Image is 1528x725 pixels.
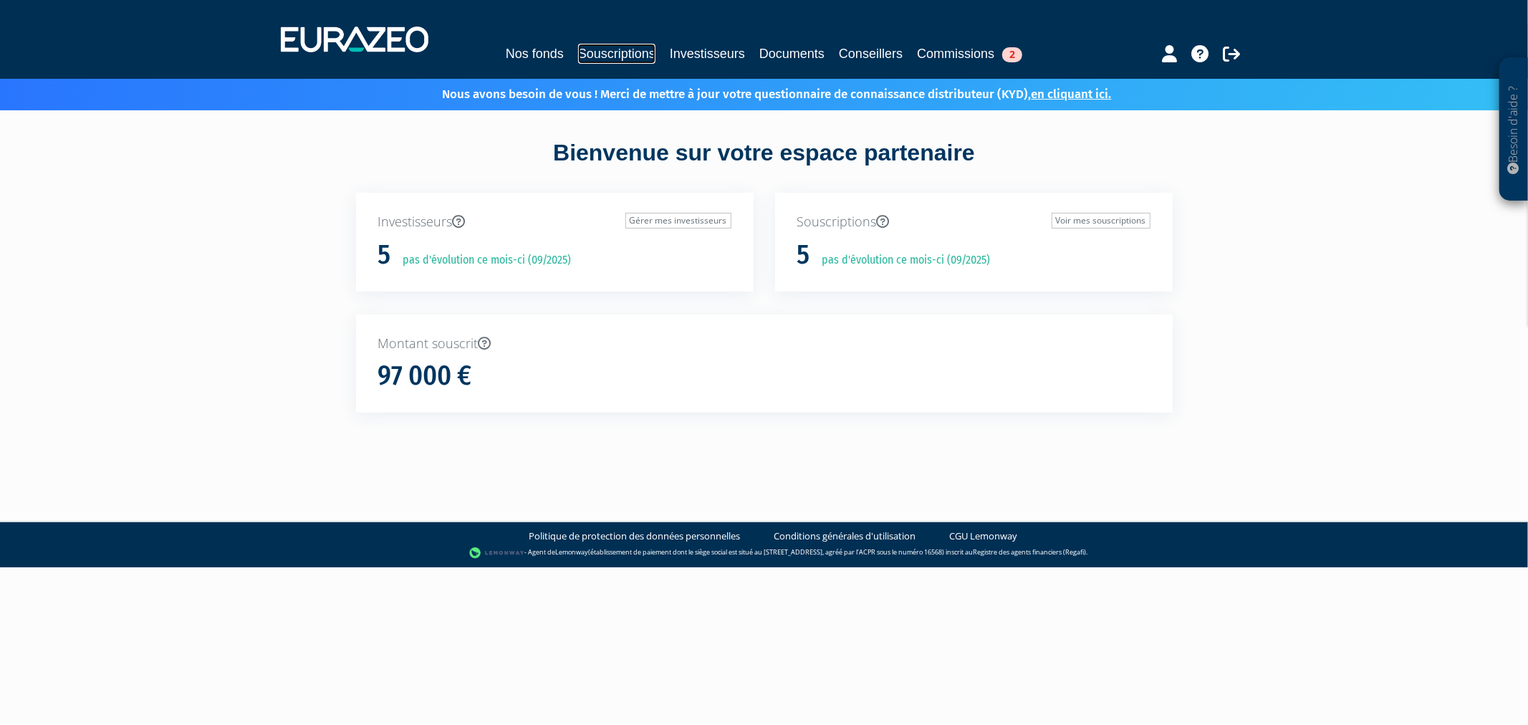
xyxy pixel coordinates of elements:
[555,548,588,557] a: Lemonway
[378,213,731,231] p: Investisseurs
[670,44,745,64] a: Investisseurs
[469,546,524,560] img: logo-lemonway.png
[797,240,810,270] h1: 5
[949,529,1017,543] a: CGU Lemonway
[797,213,1150,231] p: Souscriptions
[281,27,428,52] img: 1732889491-logotype_eurazeo_blanc_rvb.png
[839,44,903,64] a: Conseillers
[14,546,1514,560] div: - Agent de (établissement de paiement dont le siège social est situé au [STREET_ADDRESS], agréé p...
[578,44,655,64] a: Souscriptions
[759,44,825,64] a: Documents
[378,335,1150,353] p: Montant souscrit
[1002,47,1022,62] span: 2
[625,213,731,229] a: Gérer mes investisseurs
[1032,87,1112,102] a: en cliquant ici.
[917,44,1022,64] a: Commissions2
[774,529,916,543] a: Conditions générales d'utilisation
[529,529,740,543] a: Politique de protection des données personnelles
[1506,65,1522,194] p: Besoin d'aide ?
[345,137,1183,193] div: Bienvenue sur votre espace partenaire
[378,240,391,270] h1: 5
[378,361,472,391] h1: 97 000 €
[1052,213,1150,229] a: Voir mes souscriptions
[506,44,564,64] a: Nos fonds
[401,82,1112,103] p: Nous avons besoin de vous ! Merci de mettre à jour votre questionnaire de connaissance distribute...
[393,252,572,269] p: pas d'évolution ce mois-ci (09/2025)
[973,548,1086,557] a: Registre des agents financiers (Regafi)
[812,252,991,269] p: pas d'évolution ce mois-ci (09/2025)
